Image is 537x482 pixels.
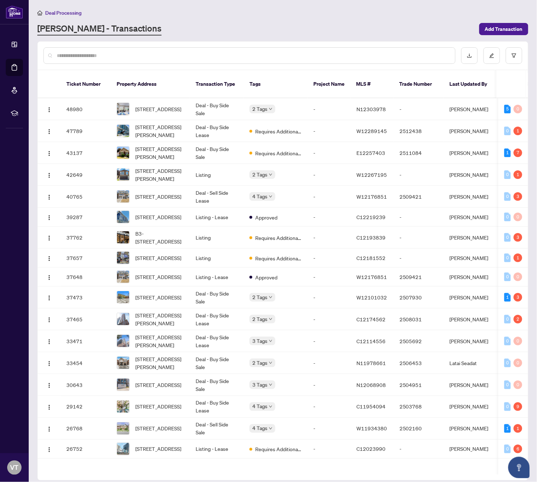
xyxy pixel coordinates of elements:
[444,208,498,227] td: [PERSON_NAME]
[46,405,52,410] img: Logo
[504,293,511,302] div: 1
[190,227,244,249] td: Listing
[190,418,244,440] td: Deal - Sell Side Sale
[514,213,522,221] div: 0
[444,164,498,186] td: [PERSON_NAME]
[43,335,55,347] button: Logo
[117,252,129,264] img: thumbnail-img
[46,173,52,178] img: Logo
[117,125,129,137] img: thumbnail-img
[308,142,351,164] td: -
[514,337,522,345] div: 0
[43,211,55,223] button: Logo
[308,227,351,249] td: -
[308,120,351,142] td: -
[504,170,511,179] div: 0
[46,295,52,301] img: Logo
[394,287,444,308] td: 2507930
[308,352,351,374] td: -
[43,147,55,159] button: Logo
[444,374,498,396] td: [PERSON_NAME]
[190,164,244,186] td: Listing
[43,357,55,369] button: Logo
[356,255,386,261] span: C12181552
[61,440,111,459] td: 26752
[117,190,129,203] img: thumbnail-img
[117,313,129,325] img: thumbnail-img
[45,10,81,16] span: Deal Processing
[504,381,511,389] div: 0
[514,315,522,323] div: 2
[244,70,308,98] th: Tags
[135,355,184,371] span: [STREET_ADDRESS][PERSON_NAME]
[43,169,55,180] button: Logo
[504,402,511,411] div: 0
[190,98,244,120] td: Deal - Buy Side Sale
[504,424,511,433] div: 1
[444,98,498,120] td: [PERSON_NAME]
[61,396,111,418] td: 29142
[255,273,277,281] span: Approved
[190,287,244,308] td: Deal - Buy Side Sale
[504,233,511,242] div: 0
[308,98,351,120] td: -
[46,107,52,113] img: Logo
[46,383,52,388] img: Logo
[43,271,55,283] button: Logo
[484,47,500,64] button: edit
[514,445,522,453] div: 6
[111,70,190,98] th: Property Address
[356,214,386,220] span: C12219239
[43,292,55,303] button: Logo
[46,339,52,345] img: Logo
[255,127,302,135] span: Requires Additional Docs
[117,401,129,413] img: thumbnail-img
[61,374,111,396] td: 30643
[308,186,351,208] td: -
[252,381,267,389] span: 3 Tags
[504,105,511,113] div: 5
[394,142,444,164] td: 2511084
[46,275,52,280] img: Logo
[269,427,272,430] span: down
[308,308,351,330] td: -
[61,164,111,186] td: 42649
[356,128,387,134] span: W12289145
[514,381,522,389] div: 0
[504,337,511,345] div: 0
[269,173,272,176] span: down
[356,403,386,410] span: C11954094
[394,352,444,374] td: 2506453
[506,47,522,64] button: filter
[190,142,244,164] td: Deal - Buy Side Sale
[135,311,184,327] span: [STREET_ADDRESS][PERSON_NAME]
[252,293,267,301] span: 2 Tags
[190,374,244,396] td: Deal - Buy Side Sale
[269,107,272,111] span: down
[135,293,181,301] span: [STREET_ADDRESS]
[117,291,129,303] img: thumbnail-img
[190,352,244,374] td: Deal - Buy Side Sale
[444,440,498,459] td: [PERSON_NAME]
[356,150,385,156] span: E12257403
[61,208,111,227] td: 39287
[117,335,129,347] img: thumbnail-img
[508,457,530,478] button: Open asap
[255,149,302,157] span: Requires Additional Docs
[190,249,244,268] td: Listing
[61,308,111,330] td: 37465
[467,53,472,58] span: download
[444,287,498,308] td: [PERSON_NAME]
[444,418,498,440] td: [PERSON_NAME]
[356,382,386,388] span: N12068908
[351,70,394,98] th: MLS #
[252,170,267,179] span: 2 Tags
[504,445,511,453] div: 0
[394,268,444,287] td: 2509421
[46,235,52,241] img: Logo
[514,273,522,281] div: 0
[514,148,522,157] div: 7
[117,211,129,223] img: thumbnail-img
[269,383,272,387] span: down
[135,230,184,245] span: B3-[STREET_ADDRESS]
